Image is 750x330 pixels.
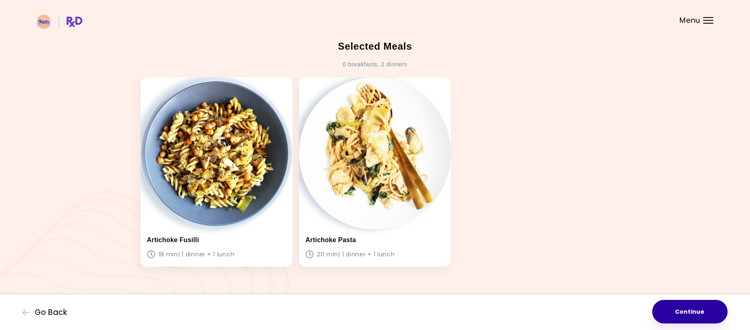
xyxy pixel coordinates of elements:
button: Continue [652,300,728,323]
button: Go Back [22,308,71,317]
div: 0 breakfasts , 2 dinners [343,58,407,71]
h3: Artichoke Fusilli [147,236,286,244]
span: Menu [680,17,700,24]
span: Go Back [35,308,67,317]
img: RxDiet [37,15,82,29]
p: 18 min | 1 dinner + 1 lunch [147,249,286,260]
h3: Artichoke Pasta [306,236,444,244]
h2: Selected Meals [338,39,412,53]
p: 20 min | 1 dinner + 1 lunch [306,249,444,260]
